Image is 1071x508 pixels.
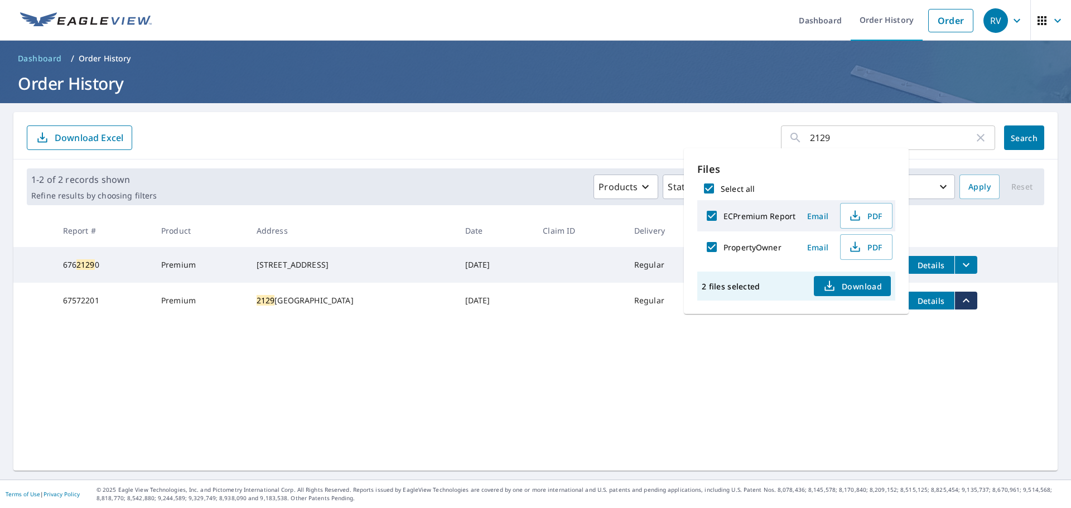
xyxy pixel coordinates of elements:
div: RV [983,8,1008,33]
mark: 2129 [257,295,275,306]
th: Address [248,214,456,247]
button: Email [800,207,836,225]
button: detailsBtn-67572201 [908,292,954,309]
button: filesDropdownBtn-67572201 [954,292,977,309]
p: 1-2 of 2 records shown [31,173,157,186]
a: Order [928,9,973,32]
td: [DATE] [456,247,534,283]
td: 676 0 [54,247,152,283]
th: Claim ID [534,214,625,247]
button: Download [814,276,891,296]
p: Files [697,162,895,177]
button: Search [1004,125,1044,150]
button: PDF [840,203,893,229]
nav: breadcrumb [13,50,1058,67]
p: Order History [79,53,131,64]
p: | [6,491,80,497]
h1: Order History [13,72,1058,95]
p: Refine results by choosing filters [31,191,157,201]
span: Email [804,211,831,221]
th: Date [456,214,534,247]
button: detailsBtn-67621290 [908,256,954,274]
a: Dashboard [13,50,66,67]
p: © 2025 Eagle View Technologies, Inc. and Pictometry International Corp. All Rights Reserved. Repo... [97,486,1065,502]
button: Email [800,239,836,256]
p: Products [599,180,638,193]
td: 67572201 [54,283,152,318]
button: Status [663,175,716,199]
span: Search [1013,133,1035,143]
span: PDF [847,209,883,222]
input: Address, Report #, Claim ID, etc. [810,122,974,153]
td: Premium [152,247,248,283]
span: Details [914,260,948,270]
span: Details [914,296,948,306]
p: Status [668,180,695,193]
a: Terms of Use [6,490,40,498]
label: ECPremium Report [723,211,795,221]
p: Download Excel [55,132,123,144]
span: Apply [968,180,991,194]
span: PDF [847,240,883,254]
mark: 2129 [76,259,95,270]
button: PDF [840,234,893,260]
button: Download Excel [27,125,132,150]
button: Products [594,175,658,199]
td: Regular [625,283,713,318]
th: Report # [54,214,152,247]
span: Email [804,242,831,253]
img: EV Logo [20,12,152,29]
li: / [71,52,74,65]
td: Premium [152,283,248,318]
span: Download [823,279,882,293]
label: Select all [721,183,755,194]
th: Delivery [625,214,713,247]
p: 2 files selected [702,281,760,292]
button: Apply [959,175,1000,199]
span: Dashboard [18,53,62,64]
div: [GEOGRAPHIC_DATA] [257,295,447,306]
a: Privacy Policy [44,490,80,498]
div: [STREET_ADDRESS] [257,259,447,270]
button: filesDropdownBtn-67621290 [954,256,977,274]
td: Regular [625,247,713,283]
td: [DATE] [456,283,534,318]
th: Product [152,214,248,247]
label: PropertyOwner [723,242,781,253]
